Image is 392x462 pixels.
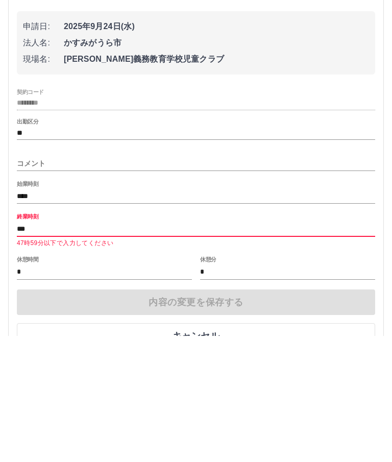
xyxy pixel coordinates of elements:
label: 出勤区分 [17,245,38,252]
label: 始業時刻 [17,307,38,314]
label: 休憩分 [200,382,216,390]
span: 現場名: [23,180,64,192]
p: 47時59分以下で入力してください [17,365,375,375]
span: かすみがうら市 [64,163,369,176]
span: 申請日: [23,147,64,159]
label: 休憩時間 [17,382,38,390]
span: 2025年9月24日(水) [64,147,369,159]
span: [PERSON_NAME]義務教育学校児童クラブ [64,180,369,192]
button: 承認済 [169,67,223,81]
label: 終業時刻 [17,339,38,347]
button: 削除済 [223,67,276,81]
span: 法人名: [23,163,64,176]
h1: 過去の勤怠報告 [8,37,384,55]
label: 契約コード [17,214,44,222]
h3: 2025年9月24日(水) [17,102,104,114]
button: 未承認 [116,67,169,81]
